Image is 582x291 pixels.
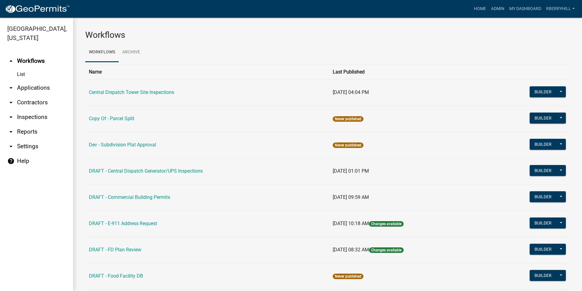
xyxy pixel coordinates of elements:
[333,142,363,148] span: Never published
[530,139,556,150] button: Builder
[7,57,15,65] i: arrow_drop_up
[530,165,556,176] button: Builder
[333,89,369,95] span: [DATE] 04:04 PM
[85,43,119,62] a: Workflows
[530,217,556,228] button: Builder
[89,142,156,148] a: Dev - Subdivision Plat Approval
[329,64,483,79] th: Last Published
[507,3,544,15] a: My Dashboard
[119,43,144,62] a: Archive
[89,273,143,279] a: DRAFT - Food Facility DB
[333,194,369,200] span: [DATE] 09:59 AM
[7,128,15,135] i: arrow_drop_down
[333,116,363,122] span: Never published
[7,113,15,121] i: arrow_drop_down
[333,221,369,226] span: [DATE] 10:18 AM
[89,194,170,200] a: DRAFT - Commercial Building Permits
[7,143,15,150] i: arrow_drop_down
[7,84,15,92] i: arrow_drop_down
[333,274,363,279] span: Never published
[333,247,369,253] span: [DATE] 08:32 AM
[369,247,404,253] span: Changes available
[472,3,489,15] a: Home
[530,86,556,97] button: Builder
[530,244,556,255] button: Builder
[530,113,556,124] button: Builder
[85,30,570,40] h3: Workflows
[489,3,507,15] a: Admin
[530,270,556,281] button: Builder
[89,221,157,226] a: DRAFT - E-911 Address Request
[89,168,203,174] a: DRAFT - Central Dispatch Generator/UPS Inspections
[89,89,174,95] a: Central Dispatch Tower Site Inspections
[89,116,134,121] a: Copy Of - Parcel Split
[333,168,369,174] span: [DATE] 01:01 PM
[530,191,556,202] button: Builder
[7,157,15,165] i: help
[89,247,141,253] a: DRAFT - FD Plan Review
[369,221,404,227] span: Changes available
[7,99,15,106] i: arrow_drop_down
[85,64,329,79] th: Name
[544,3,577,15] a: rberryhill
